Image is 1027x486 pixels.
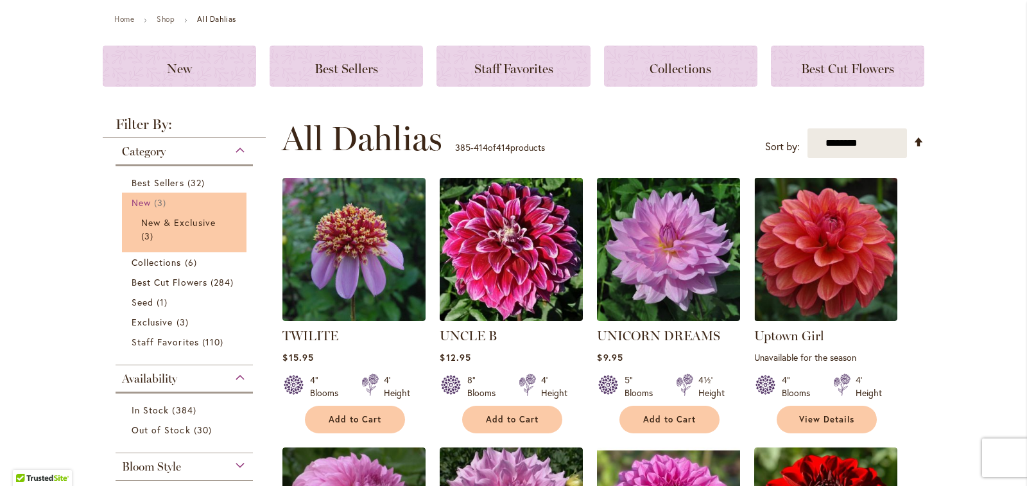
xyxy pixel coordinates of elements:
[597,311,740,324] a: UNICORN DREAMS
[132,316,173,328] span: Exclusive
[185,256,200,269] span: 6
[462,406,562,433] button: Add to Cart
[141,216,216,229] span: New & Exclusive
[132,256,182,268] span: Collections
[154,196,169,209] span: 3
[455,137,545,158] p: - of products
[202,335,227,349] span: 110
[754,311,897,324] a: Uptown Girl
[698,374,725,399] div: 4½' Height
[132,276,207,288] span: Best Cut Flowers
[597,351,623,363] span: $9.95
[157,14,175,24] a: Shop
[329,414,381,425] span: Add to Cart
[305,406,405,433] button: Add to Cart
[597,178,740,321] img: UNICORN DREAMS
[474,141,488,153] span: 414
[211,275,237,289] span: 284
[436,46,590,87] a: Staff Favorites
[474,61,553,76] span: Staff Favorites
[132,196,240,209] a: New
[282,178,426,321] img: TWILITE
[141,229,157,243] span: 3
[777,406,877,433] a: View Details
[132,295,240,309] a: Seed
[597,328,720,343] a: UNICORN DREAMS
[282,351,313,363] span: $15.95
[650,61,711,76] span: Collections
[799,414,854,425] span: View Details
[103,46,256,87] a: New
[467,374,503,399] div: 8" Blooms
[282,311,426,324] a: TWILITE
[754,351,897,363] p: Unavailable for the season
[141,216,230,243] a: New &amp; Exclusive
[132,424,191,436] span: Out of Stock
[122,372,177,386] span: Availability
[132,177,184,189] span: Best Sellers
[132,404,169,416] span: In Stock
[177,315,192,329] span: 3
[625,374,660,399] div: 5" Blooms
[282,328,338,343] a: TWILITE
[801,61,894,76] span: Best Cut Flowers
[754,178,897,321] img: Uptown Girl
[114,14,134,24] a: Home
[167,61,192,76] span: New
[754,328,824,343] a: Uptown Girl
[132,176,240,189] a: Best Sellers
[132,335,240,349] a: Staff Favorites
[486,414,539,425] span: Add to Cart
[856,374,882,399] div: 4' Height
[440,351,470,363] span: $12.95
[172,403,199,417] span: 384
[782,374,818,399] div: 4" Blooms
[132,296,153,308] span: Seed
[771,46,924,87] a: Best Cut Flowers
[157,295,171,309] span: 1
[315,61,378,76] span: Best Sellers
[270,46,423,87] a: Best Sellers
[197,14,236,24] strong: All Dahlias
[604,46,757,87] a: Collections
[440,328,497,343] a: UNCLE B
[541,374,567,399] div: 4' Height
[132,275,240,289] a: Best Cut Flowers
[282,119,442,158] span: All Dahlias
[132,196,151,209] span: New
[103,117,266,138] strong: Filter By:
[440,311,583,324] a: Uncle B
[384,374,410,399] div: 4' Height
[132,315,240,329] a: Exclusive
[765,135,800,159] label: Sort by:
[132,256,240,269] a: Collections
[10,440,46,476] iframe: Launch Accessibility Center
[187,176,208,189] span: 32
[132,423,240,437] a: Out of Stock 30
[643,414,696,425] span: Add to Cart
[496,141,510,153] span: 414
[310,374,346,399] div: 4" Blooms
[619,406,720,433] button: Add to Cart
[132,336,199,348] span: Staff Favorites
[122,144,166,159] span: Category
[440,178,583,321] img: Uncle B
[194,423,215,437] span: 30
[455,141,470,153] span: 385
[132,403,240,417] a: In Stock 384
[122,460,181,474] span: Bloom Style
